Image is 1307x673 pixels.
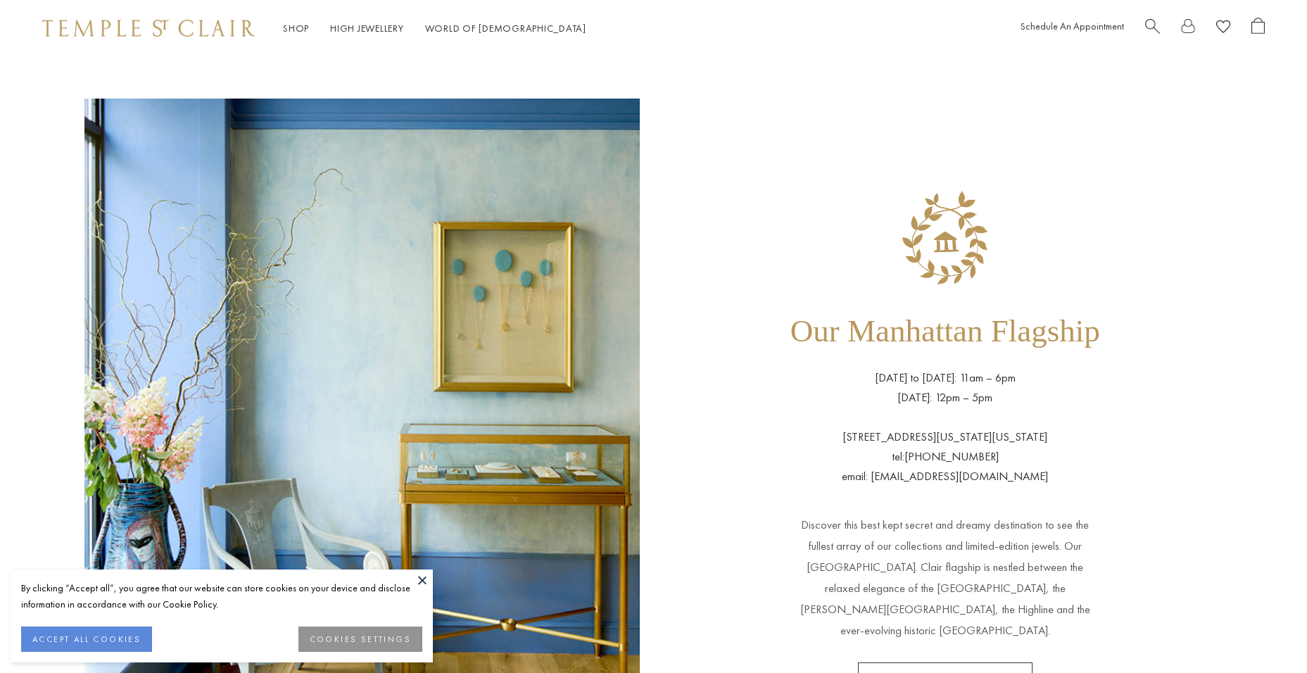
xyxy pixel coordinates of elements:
a: Search [1145,18,1160,39]
a: Open Shopping Bag [1251,18,1265,39]
a: High JewelleryHigh Jewellery [330,22,404,34]
p: [STREET_ADDRESS][US_STATE][US_STATE] tel:[PHONE_NUMBER] email: [EMAIL_ADDRESS][DOMAIN_NAME] [842,408,1048,486]
a: Schedule An Appointment [1021,20,1124,32]
h1: Our Manhattan Flagship [790,294,1100,368]
button: ACCEPT ALL COOKIES [21,627,152,652]
a: World of [DEMOGRAPHIC_DATA]World of [DEMOGRAPHIC_DATA] [425,22,586,34]
div: By clicking “Accept all”, you agree that our website can store cookies on your device and disclos... [21,580,422,612]
img: Temple St. Clair [42,20,255,37]
nav: Main navigation [283,20,586,37]
a: View Wishlist [1216,18,1230,39]
p: Discover this best kept secret and dreamy destination to see the fullest array of our collections... [799,486,1091,641]
button: COOKIES SETTINGS [298,627,422,652]
a: ShopShop [283,22,309,34]
p: [DATE] to [DATE]: 11am – 6pm [DATE]: 12pm – 5pm [875,368,1016,408]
